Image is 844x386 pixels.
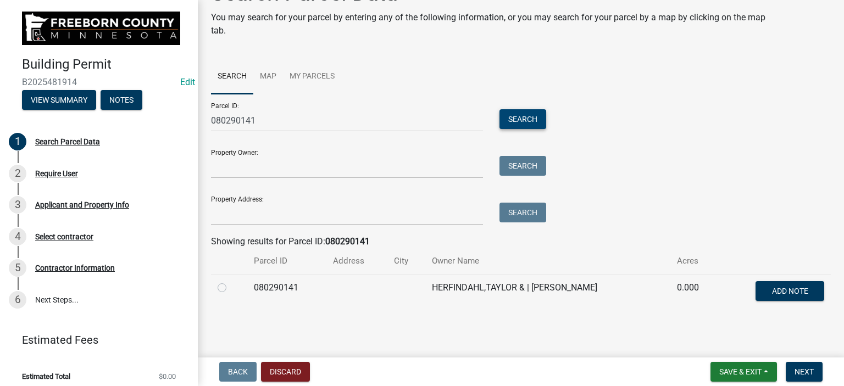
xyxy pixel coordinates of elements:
a: Estimated Fees [9,329,180,351]
td: 0.000 [670,274,719,310]
button: Discard [261,362,310,382]
div: 3 [9,196,26,214]
span: Add Note [771,286,808,295]
div: Applicant and Property Info [35,201,129,209]
button: Next [786,362,823,382]
button: Add Note [756,281,824,301]
div: Select contractor [35,233,93,240]
button: Save & Exit [710,362,777,382]
div: Showing results for Parcel ID: [211,235,831,248]
h4: Building Permit [22,57,189,72]
div: 2 [9,165,26,182]
span: B2025481914 [22,77,176,87]
div: Require User [35,170,78,177]
th: City [387,248,425,274]
td: HERFINDAHL,TAYLOR & | [PERSON_NAME] [425,274,670,310]
strong: 080290141 [325,236,370,247]
div: Search Parcel Data [35,138,100,146]
button: Search [499,203,546,222]
div: 4 [9,228,26,245]
button: Search [499,109,546,129]
wm-modal-confirm: Edit Application Number [180,77,195,87]
span: Save & Exit [719,367,762,376]
a: My Parcels [283,59,341,94]
th: Owner Name [425,248,670,274]
a: Edit [180,77,195,87]
wm-modal-confirm: Notes [101,96,142,105]
button: Back [219,362,257,382]
a: Map [253,59,283,94]
th: Parcel ID [247,248,326,274]
button: View Summary [22,90,96,110]
a: Search [211,59,253,94]
div: 6 [9,291,26,309]
div: Contractor Information [35,264,115,272]
span: Estimated Total [22,373,70,380]
button: Notes [101,90,142,110]
div: 1 [9,133,26,150]
img: Freeborn County, Minnesota [22,12,180,45]
p: You may search for your parcel by entering any of the following information, or you may search fo... [211,11,770,37]
th: Acres [670,248,719,274]
td: 080290141 [247,274,326,310]
span: Next [795,367,814,376]
button: Search [499,156,546,176]
wm-modal-confirm: Summary [22,96,96,105]
span: $0.00 [159,373,176,380]
span: Back [228,367,248,376]
th: Address [326,248,387,274]
div: 5 [9,259,26,277]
